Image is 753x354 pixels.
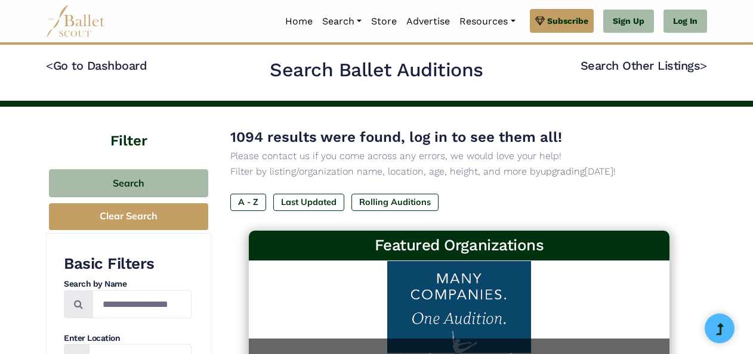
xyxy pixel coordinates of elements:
[547,14,588,27] span: Subscribe
[46,58,53,73] code: <
[258,235,661,256] h3: Featured Organizations
[273,194,344,210] label: Last Updated
[64,278,192,290] h4: Search by Name
[230,194,266,210] label: A - Z
[230,148,688,164] p: Please contact us if you come across any errors, we would love your help!
[663,10,707,33] a: Log In
[64,254,192,274] h3: Basic Filters
[535,14,545,27] img: gem.svg
[270,58,483,83] h2: Search Ballet Auditions
[541,166,585,177] a: upgrading
[230,164,688,179] p: Filter by listing/organization name, location, age, height, and more by [DATE]!
[92,290,192,318] input: Search by names...
[581,58,707,73] a: Search Other Listings>
[46,58,147,73] a: <Go to Dashboard
[317,9,366,34] a: Search
[49,203,208,230] button: Clear Search
[700,58,707,73] code: >
[603,10,654,33] a: Sign Up
[280,9,317,34] a: Home
[230,129,562,145] span: 1094 results were found, log in to see them all!
[530,9,594,33] a: Subscribe
[402,9,455,34] a: Advertise
[49,169,208,197] button: Search
[46,107,211,151] h4: Filter
[64,333,192,344] h4: Enter Location
[366,9,402,34] a: Store
[351,194,439,210] label: Rolling Auditions
[455,9,520,34] a: Resources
